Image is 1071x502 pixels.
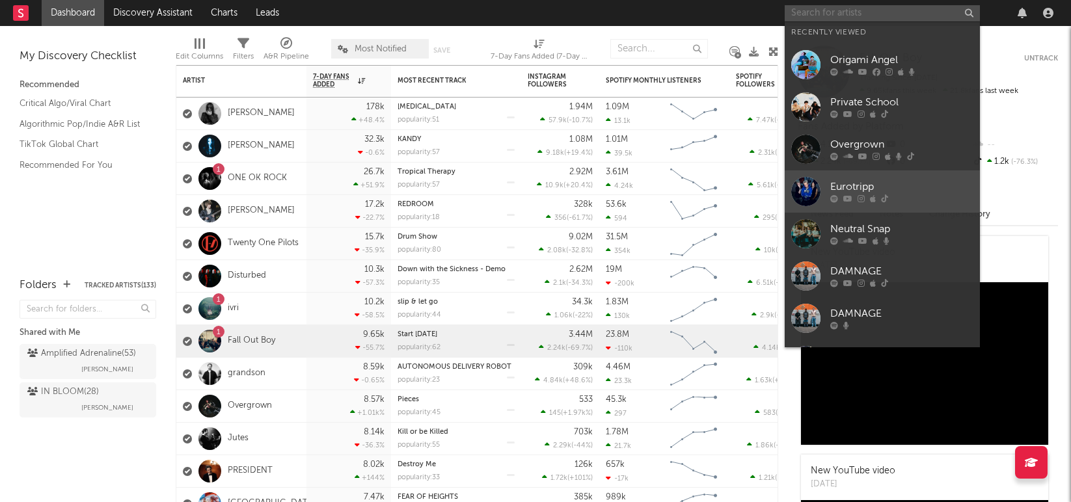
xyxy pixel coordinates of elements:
div: -35.9 % [355,246,385,254]
div: 3.44M [569,330,593,339]
span: 5.61k [757,182,774,189]
span: 10.9k [545,182,563,189]
div: 8.14k [364,428,385,436]
div: 130k [606,311,630,320]
div: ( ) [746,376,801,384]
div: popularity: 55 [398,442,440,449]
div: popularity: 80 [398,246,441,254]
div: popularity: 23 [398,376,440,384]
a: ivri [228,303,239,314]
div: 34.3k [572,298,593,306]
span: 2.9k [760,312,774,319]
div: -17k [606,474,629,482]
a: Twenty One Pilots [228,238,299,249]
span: +101 % [569,475,591,482]
span: Most Notified [355,45,407,53]
div: ( ) [755,246,801,254]
a: Down with the Sickness - Demo [398,266,506,273]
a: [PERSON_NAME] [228,140,295,152]
div: +48.4 % [351,116,385,124]
div: popularity: 33 [398,474,440,481]
div: 23.8M [606,330,629,339]
div: ( ) [539,343,593,352]
div: Recommended [20,77,156,93]
div: 7.47k [364,493,385,501]
span: 1.72k [550,475,567,482]
div: Edit Columns [176,33,223,70]
a: Kill or be Killed [398,429,448,436]
div: ( ) [754,213,801,222]
div: Filters [233,33,254,70]
div: ( ) [542,473,593,482]
div: 39.5k [606,149,632,157]
button: Untrack [1024,52,1058,65]
span: 4.84k [543,377,563,384]
span: [PERSON_NAME] [81,400,133,416]
span: 1.86k [755,442,774,449]
div: 26.7k [364,168,385,176]
div: ( ) [748,181,801,189]
a: FEAR OF HEIGHTS [398,494,458,501]
a: Eurotripp [785,170,980,213]
svg: Chart title [664,390,723,423]
div: 10.2k [364,298,385,306]
span: +1.97k % [563,410,591,417]
div: 9.02M [569,233,593,241]
div: Pieces [398,396,515,403]
div: 703k [574,428,593,436]
div: 178k [366,103,385,111]
div: -- [971,137,1058,153]
span: -34.3 % [568,280,591,287]
div: 1.2k [971,153,1058,170]
div: 309k [573,363,593,371]
div: -0.6 % [358,148,385,157]
a: Present [785,339,980,382]
span: 295 [763,215,775,222]
div: +51.9 % [353,181,385,189]
span: 145 [549,410,561,417]
div: 4.46M [606,363,630,371]
a: AUTONOMOUS DELIVERY ROBOT [398,363,511,371]
div: 1.01M [606,135,628,144]
div: 2.92M [569,168,593,176]
div: 1.94M [569,103,593,111]
div: popularity: 45 [398,409,441,416]
span: 1.63k [755,377,772,384]
svg: Chart title [664,163,723,195]
div: 594 [606,214,627,222]
div: 297 [606,409,627,417]
div: Start Today [398,331,515,338]
div: ( ) [539,246,593,254]
span: -32.8 % [568,247,591,254]
span: +20.4 % [565,182,591,189]
svg: Chart title [664,358,723,390]
div: New YouTube video [811,464,895,478]
div: DAMNAGE [830,306,973,322]
span: -61.7 % [569,215,591,222]
div: A&R Pipeline [264,49,309,64]
div: 19M [606,265,622,274]
div: Destroy Me [398,461,515,468]
span: 2.1k [553,280,566,287]
a: Algorithmic Pop/Indie A&R List [20,117,143,131]
a: grandson [228,368,265,379]
div: 126k [575,460,593,469]
a: Overgrown [785,128,980,170]
svg: Chart title [664,455,723,488]
svg: Chart title [664,228,723,260]
span: 356 [554,215,567,222]
div: Instagram Followers [528,73,573,88]
a: REDROOM [398,201,434,208]
svg: Chart title [664,423,723,455]
a: [PERSON_NAME] [228,108,295,119]
span: 6.51k [756,280,774,287]
div: popularity: 18 [398,214,440,221]
div: 8.57k [364,395,385,404]
div: 533 [579,395,593,404]
div: Spotify Monthly Listeners [606,77,703,85]
div: 989k [606,493,626,501]
a: Origami Angel [785,44,980,86]
div: 354k [606,246,630,255]
input: Search... [610,39,708,59]
div: Most Recent Track [398,77,495,85]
